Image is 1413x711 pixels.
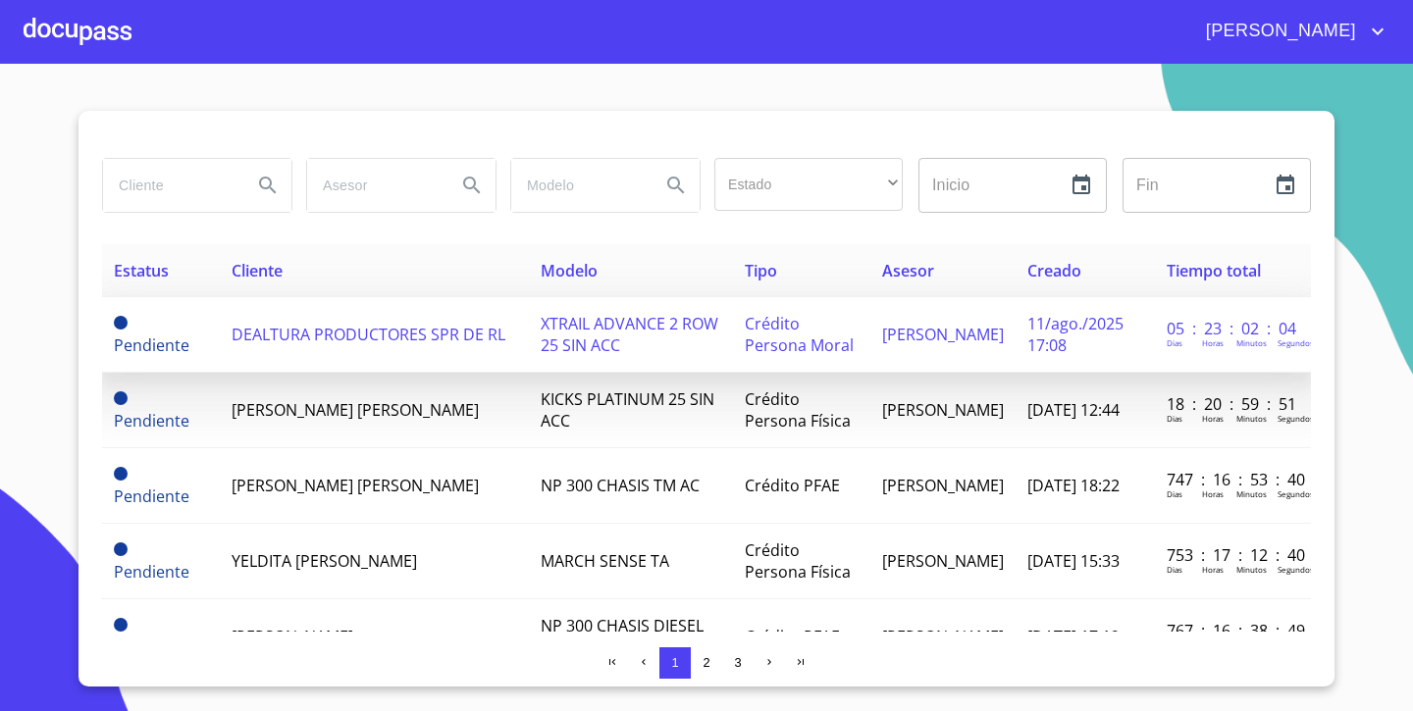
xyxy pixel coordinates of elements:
[1191,16,1366,47] span: [PERSON_NAME]
[1167,564,1182,575] p: Dias
[1202,413,1224,424] p: Horas
[1236,413,1267,424] p: Minutos
[114,260,169,281] span: Estatus
[1191,16,1389,47] button: account of current user
[1167,260,1261,281] span: Tiempo total
[1027,550,1120,572] span: [DATE] 15:33
[882,399,1004,421] span: [PERSON_NAME]
[1027,260,1081,281] span: Creado
[541,550,669,572] span: MARCH SENSE TA
[114,316,128,330] span: Pendiente
[1167,469,1299,490] p: 747 : 16 : 53 : 40
[882,324,1004,345] span: [PERSON_NAME]
[511,159,645,212] input: search
[1167,544,1299,566] p: 753 : 17 : 12 : 40
[1278,337,1314,348] p: Segundos
[114,485,189,507] span: Pendiente
[307,159,441,212] input: search
[1167,488,1182,499] p: Dias
[1167,413,1182,424] p: Dias
[1167,620,1299,641] p: 767 : 16 : 38 : 49
[1278,488,1314,499] p: Segundos
[1167,393,1299,415] p: 18 : 20 : 59 : 51
[882,475,1004,496] span: [PERSON_NAME]
[745,388,851,432] span: Crédito Persona Física
[745,313,854,356] span: Crédito Persona Moral
[1027,313,1124,356] span: 11/ago./2025 17:08
[703,655,709,670] span: 2
[541,388,714,432] span: KICKS PLATINUM 25 SIN ACC
[448,162,496,209] button: Search
[1236,564,1267,575] p: Minutos
[882,626,1004,647] span: [PERSON_NAME]
[244,162,291,209] button: Search
[232,550,417,572] span: YELDITA [PERSON_NAME]
[103,159,236,212] input: search
[745,626,840,647] span: Crédito PFAE
[1027,399,1120,421] span: [DATE] 12:44
[114,542,128,556] span: Pendiente
[232,324,505,345] span: DEALTURA PRODUCTORES SPR DE RL
[541,260,598,281] span: Modelo
[114,410,189,432] span: Pendiente
[882,550,1004,572] span: [PERSON_NAME]
[745,539,851,583] span: Crédito Persona Física
[1236,488,1267,499] p: Minutos
[232,399,479,421] span: [PERSON_NAME] [PERSON_NAME]
[1027,626,1120,647] span: [DATE] 17:12
[1202,488,1224,499] p: Horas
[1027,475,1120,496] span: [DATE] 18:22
[232,626,353,647] span: [PERSON_NAME]
[541,313,718,356] span: XTRAIL ADVANCE 2 ROW 25 SIN ACC
[671,655,678,670] span: 1
[1202,564,1224,575] p: Horas
[114,334,189,356] span: Pendiente
[1167,318,1299,339] p: 05 : 23 : 02 : 04
[114,561,189,583] span: Pendiente
[1167,337,1182,348] p: Dias
[114,467,128,481] span: Pendiente
[745,260,777,281] span: Tipo
[1278,413,1314,424] p: Segundos
[541,615,704,658] span: NP 300 CHASIS DIESEL TM AC
[232,260,283,281] span: Cliente
[882,260,934,281] span: Asesor
[1202,337,1224,348] p: Horas
[1278,564,1314,575] p: Segundos
[114,391,128,405] span: Pendiente
[653,162,700,209] button: Search
[541,475,700,496] span: NP 300 CHASIS TM AC
[734,655,741,670] span: 3
[232,475,479,496] span: [PERSON_NAME] [PERSON_NAME]
[1236,337,1267,348] p: Minutos
[114,618,128,632] span: Pendiente
[745,475,840,496] span: Crédito PFAE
